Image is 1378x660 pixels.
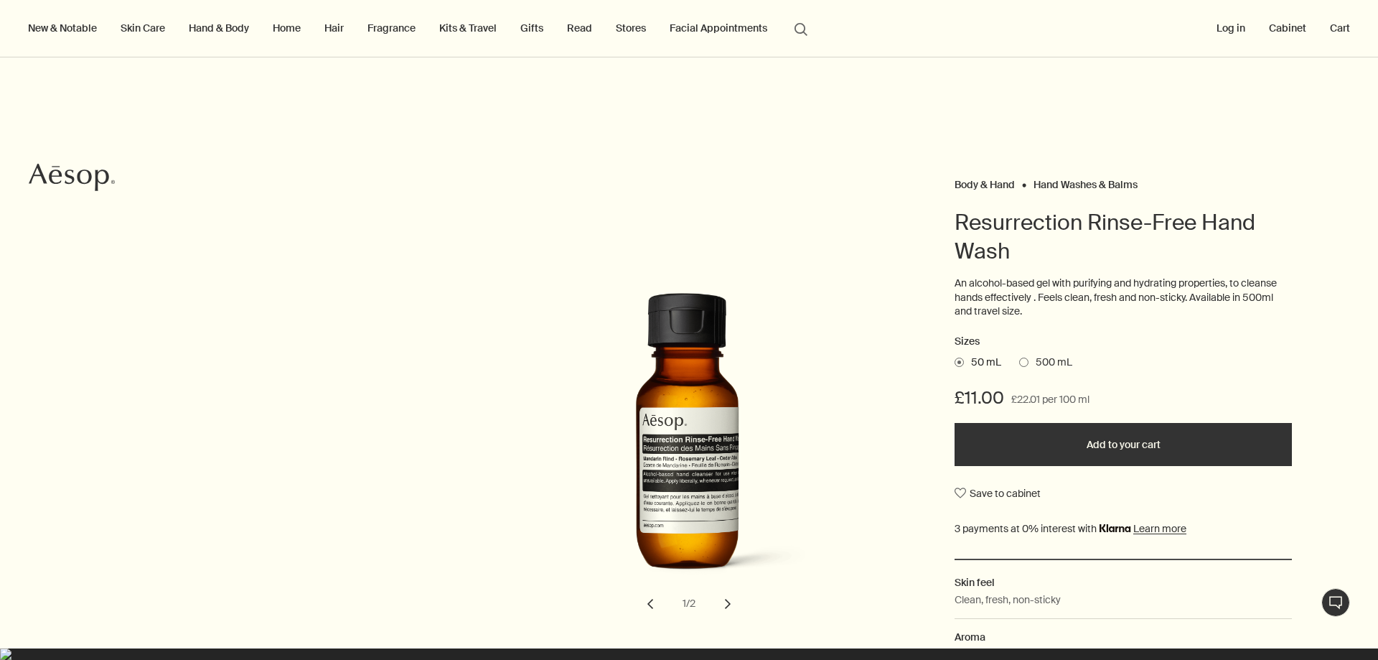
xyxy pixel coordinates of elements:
button: Cart [1327,19,1353,37]
p: Clean, fresh, non-sticky [955,592,1061,608]
a: Read [564,19,595,37]
button: next slide [712,588,744,620]
a: Aesop [25,159,118,199]
svg: Aesop [29,163,115,192]
a: Cabinet [1266,19,1309,37]
button: Live Assistance [1321,588,1350,617]
span: £11.00 [955,386,1004,409]
h1: Resurrection Rinse-Free Hand Wash [955,208,1292,266]
p: An alcohol-based gel with purifying and hydrating properties, to cleanse hands effectively . Feel... [955,276,1292,319]
a: Skin Care [118,19,168,37]
a: Facial Appointments [667,19,770,37]
div: Resurrection Rinse-Free Hand Wash [459,293,919,620]
a: Home [270,19,304,37]
span: 50 mL [964,355,1001,370]
img: Back of Resurrection Rinse-Free Hand Wash in amber plastic bottle [534,293,850,602]
h2: Skin feel [955,575,1292,590]
a: Body & Hand [955,178,1015,185]
a: Hand Washes & Balms [1033,178,1138,185]
a: Hand & Body [186,19,252,37]
h2: Sizes [955,333,1292,350]
span: £22.01 per 100 ml [1011,391,1089,409]
span: 500 mL [1028,355,1072,370]
button: previous slide [634,588,666,620]
a: Kits & Travel [436,19,500,37]
a: Gifts [517,19,546,37]
button: Stores [613,19,649,37]
button: Add to your cart - £11.00 [955,423,1292,466]
button: New & Notable [25,19,100,37]
h2: Aroma [955,629,1292,645]
button: Log in [1214,19,1248,37]
a: Hair [322,19,347,37]
button: Open search [788,14,814,42]
a: Fragrance [365,19,418,37]
button: Save to cabinet [955,480,1041,506]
